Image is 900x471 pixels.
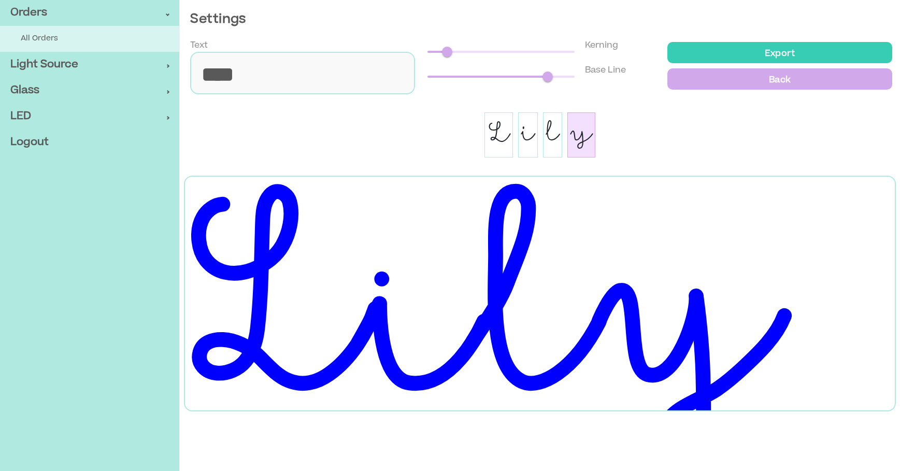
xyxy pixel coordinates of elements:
[585,39,618,52] label: Kerning
[585,64,626,77] label: Base Line
[667,42,892,63] button: Export
[518,112,538,158] div: i
[190,39,208,52] label: Text
[10,57,166,73] span: Light Source
[10,5,166,21] span: Orders
[190,10,890,29] p: Settings
[10,83,166,98] span: Glass
[21,34,169,45] span: All Orders
[484,112,513,158] div: L
[10,135,169,150] span: Logout
[674,72,886,87] p: Back
[674,45,886,60] p: Export
[567,112,595,158] div: y
[667,68,892,90] button: Back
[10,109,166,124] span: LED
[543,112,562,158] div: l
